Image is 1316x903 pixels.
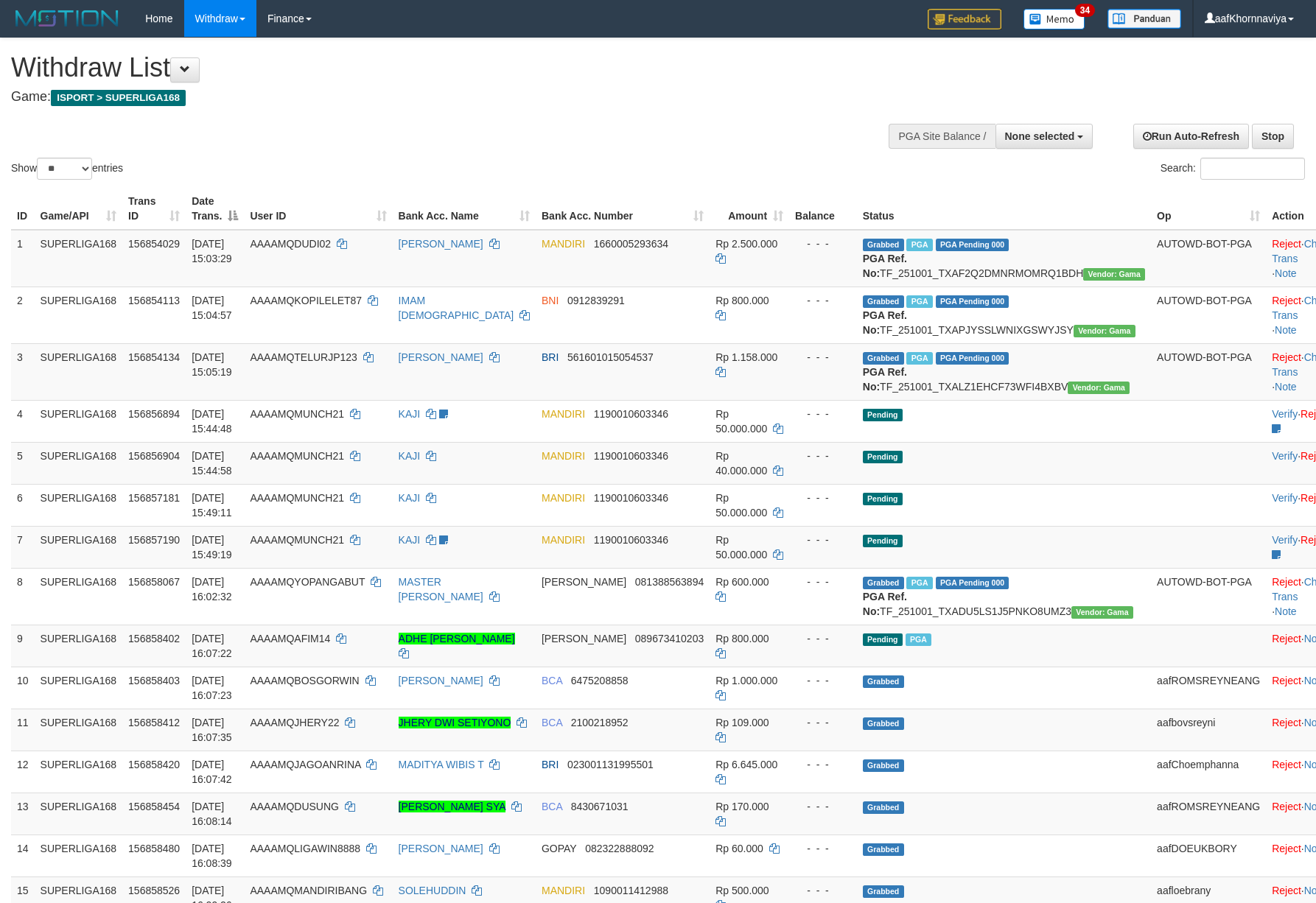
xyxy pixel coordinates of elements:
span: MANDIRI [542,492,585,504]
span: None selected [1005,130,1075,142]
th: Bank Acc. Name: activate to sort column ascending [393,188,536,230]
a: Reject [1272,885,1301,896]
td: SUPERLIGA168 [35,526,123,568]
th: Amount: activate to sort column ascending [710,188,789,230]
span: [DATE] 15:49:11 [192,492,232,519]
span: 156854134 [128,351,180,363]
td: 5 [11,442,35,484]
td: aafbovsreyni [1151,709,1266,751]
a: IMAM [DEMOGRAPHIC_DATA] [399,295,514,321]
a: Reject [1272,801,1301,812]
h4: Game: [11,90,863,105]
div: - - - [795,533,851,547]
span: [DATE] 15:04:57 [192,295,232,321]
a: Note [1275,605,1297,617]
span: Rp 2.500.000 [715,238,777,250]
span: Copy 1190010603346 to clipboard [594,492,668,504]
a: Reject [1272,843,1301,854]
span: AAAAMQDUDI02 [250,238,331,250]
th: Balance [789,188,857,230]
a: [PERSON_NAME] [399,238,483,250]
span: Rp 6.645.000 [715,759,777,770]
td: 3 [11,343,35,400]
th: User ID: activate to sort column ascending [244,188,392,230]
div: - - - [795,350,851,365]
img: panduan.png [1107,9,1181,29]
a: Reject [1272,675,1301,686]
td: 13 [11,793,35,835]
span: PGA Pending [936,295,1009,308]
button: None selected [995,124,1093,149]
span: Grabbed [863,577,904,589]
span: AAAAMQTELURJP123 [250,351,357,363]
td: 2 [11,287,35,343]
div: - - - [795,631,851,646]
span: Marked by aafheankoy [906,577,932,589]
span: Pending [863,633,903,646]
img: Feedback.jpg [928,9,1001,29]
span: [DATE] 16:02:32 [192,576,232,602]
span: 156858454 [128,801,180,812]
span: Copy 082322888092 to clipboard [585,843,654,854]
td: aafChoemphanna [1151,751,1266,793]
span: Copy 1090011412988 to clipboard [594,885,668,896]
span: AAAAMQJHERY22 [250,717,339,728]
a: Verify [1272,408,1298,420]
th: Date Trans.: activate to sort column descending [186,188,244,230]
span: Rp 600.000 [715,576,769,588]
div: - - - [795,673,851,688]
a: KAJI [399,450,421,462]
span: BCA [542,675,562,686]
div: - - - [795,841,851,856]
a: Reject [1272,717,1301,728]
span: Marked by aafchhiseyha [906,295,932,308]
th: Trans ID: activate to sort column ascending [122,188,186,230]
a: Note [1275,381,1297,393]
span: AAAAMQMUNCH21 [250,492,344,504]
td: 7 [11,526,35,568]
span: [DATE] 16:07:23 [192,675,232,701]
td: TF_251001_TXADU5LS1J5PNKO8UMZ3 [857,568,1151,625]
span: Pending [863,535,903,547]
span: PGA Pending [936,352,1009,365]
a: JHERY DWI SETIYONO [399,717,511,728]
a: Run Auto-Refresh [1133,124,1249,149]
a: Reject [1272,633,1301,644]
td: aafROMSREYNEANG [1151,667,1266,709]
span: Rp 1.158.000 [715,351,777,363]
span: Rp 1.000.000 [715,675,777,686]
span: Vendor URL: https://trx31.1velocity.biz [1074,325,1135,337]
span: MANDIRI [542,534,585,546]
b: PGA Ref. No: [863,253,907,279]
td: SUPERLIGA168 [35,793,123,835]
div: - - - [795,407,851,421]
td: 9 [11,625,35,667]
span: MANDIRI [542,408,585,420]
span: AAAAMQAFIM14 [250,633,330,644]
span: MANDIRI [542,885,585,896]
span: BCA [542,717,562,728]
span: Vendor URL: https://trx31.1velocity.biz [1068,382,1130,394]
a: Verify [1272,450,1298,462]
b: PGA Ref. No: [863,309,907,336]
span: AAAAMQMUNCH21 [250,450,344,462]
span: GOPAY [542,843,576,854]
a: [PERSON_NAME] SYA [399,801,505,812]
span: [DATE] 15:03:29 [192,238,232,264]
span: [DATE] 15:05:19 [192,351,232,378]
a: ADHE [PERSON_NAME] [399,633,515,644]
td: TF_251001_TXAPJYSSLWNIXGSWYJSY [857,287,1151,343]
span: Rp 170.000 [715,801,769,812]
span: Grabbed [863,801,904,814]
span: Copy 6475208858 to clipboard [571,675,629,686]
td: TF_251001_TXALZ1EHCF73WFI4BXBV [857,343,1151,400]
span: [DATE] 15:49:19 [192,534,232,561]
td: 8 [11,568,35,625]
th: Status [857,188,1151,230]
span: Rp 500.000 [715,885,769,896]
span: [DATE] 16:08:39 [192,843,232,869]
span: AAAAMQJAGOANRINA [250,759,360,770]
span: Copy 0912839291 to clipboard [567,295,625,306]
div: PGA Site Balance / [889,124,995,149]
td: SUPERLIGA168 [35,442,123,484]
